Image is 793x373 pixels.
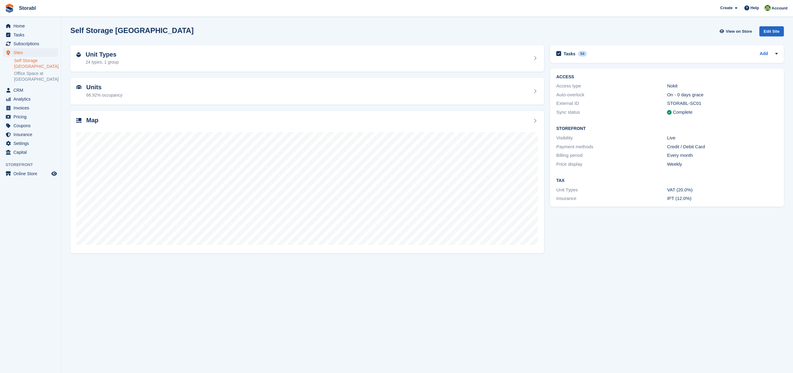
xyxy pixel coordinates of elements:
a: Add [760,50,768,57]
div: Complete [673,109,692,116]
div: Access type [556,83,667,90]
span: CRM [13,86,50,94]
h2: ACCESS [556,75,778,79]
a: menu [3,113,58,121]
a: Office Space at [GEOGRAPHIC_DATA] [14,71,58,82]
a: Storabl [17,3,38,13]
a: Edit Site [759,26,784,39]
h2: Map [86,117,98,124]
span: Help [750,5,759,11]
span: Coupons [13,121,50,130]
img: unit-type-icn-2b2737a686de81e16bb02015468b77c625bbabd49415b5ef34ead5e3b44a266d.svg [76,52,81,57]
div: Sync status [556,109,667,116]
div: Price display [556,161,667,168]
div: Payment methods [556,143,667,150]
h2: Tax [556,178,778,183]
div: Credit / Debit Card [667,143,778,150]
div: Billing period [556,152,667,159]
div: Every month [667,152,778,159]
a: menu [3,139,58,148]
a: Self Storage [GEOGRAPHIC_DATA] [14,58,58,69]
span: Account [772,5,787,11]
span: Settings [13,139,50,148]
div: VAT (20.0%) [667,186,778,194]
a: menu [3,86,58,94]
div: Unit Types [556,186,667,194]
span: Pricing [13,113,50,121]
a: menu [3,104,58,112]
span: Analytics [13,95,50,103]
a: menu [3,130,58,139]
a: View on Store [719,26,754,36]
a: menu [3,39,58,48]
a: menu [3,148,58,157]
h2: Storefront [556,126,778,131]
a: menu [3,22,58,30]
div: Nokē [667,83,778,90]
span: Tasks [13,31,50,39]
a: menu [3,121,58,130]
span: Create [720,5,732,11]
span: Capital [13,148,50,157]
a: menu [3,48,58,57]
div: Insurance [556,195,667,202]
a: Unit Types 24 types, 1 group [70,45,544,72]
div: External ID [556,100,667,107]
a: menu [3,95,58,103]
img: unit-icn-7be61d7bf1b0ce9d3e12c5938cc71ed9869f7b940bace4675aadf7bd6d80202e.svg [76,85,81,89]
h2: Tasks [564,51,576,57]
div: Edit Site [759,26,784,36]
span: Online Store [13,169,50,178]
span: Sites [13,48,50,57]
h2: Self Storage [GEOGRAPHIC_DATA] [70,26,194,35]
div: STORABL-SC01 [667,100,778,107]
h2: Unit Types [86,51,119,58]
a: menu [3,31,58,39]
img: map-icn-33ee37083ee616e46c38cad1a60f524a97daa1e2b2c8c0bc3eb3415660979fc1.svg [76,118,81,123]
img: Shurrelle Harrington [765,5,771,11]
span: View on Store [726,28,752,35]
span: Subscriptions [13,39,50,48]
a: menu [3,169,58,178]
a: Units 66.92% occupancy [70,78,544,105]
div: Auto-overlock [556,91,667,98]
a: Map [70,111,544,253]
div: 54 [578,51,587,57]
span: Storefront [6,162,61,168]
div: 66.92% occupancy [86,92,122,98]
span: Home [13,22,50,30]
div: Weekly [667,161,778,168]
div: Visibility [556,135,667,142]
h2: Units [86,84,122,91]
img: stora-icon-8386f47178a22dfd0bd8f6a31ec36ba5ce8667c1dd55bd0f319d3a0aa187defe.svg [5,4,14,13]
span: Invoices [13,104,50,112]
div: On - 0 days grace [667,91,778,98]
div: 24 types, 1 group [86,59,119,65]
div: Live [667,135,778,142]
a: Preview store [50,170,58,177]
div: IPT (12.0%) [667,195,778,202]
span: Insurance [13,130,50,139]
